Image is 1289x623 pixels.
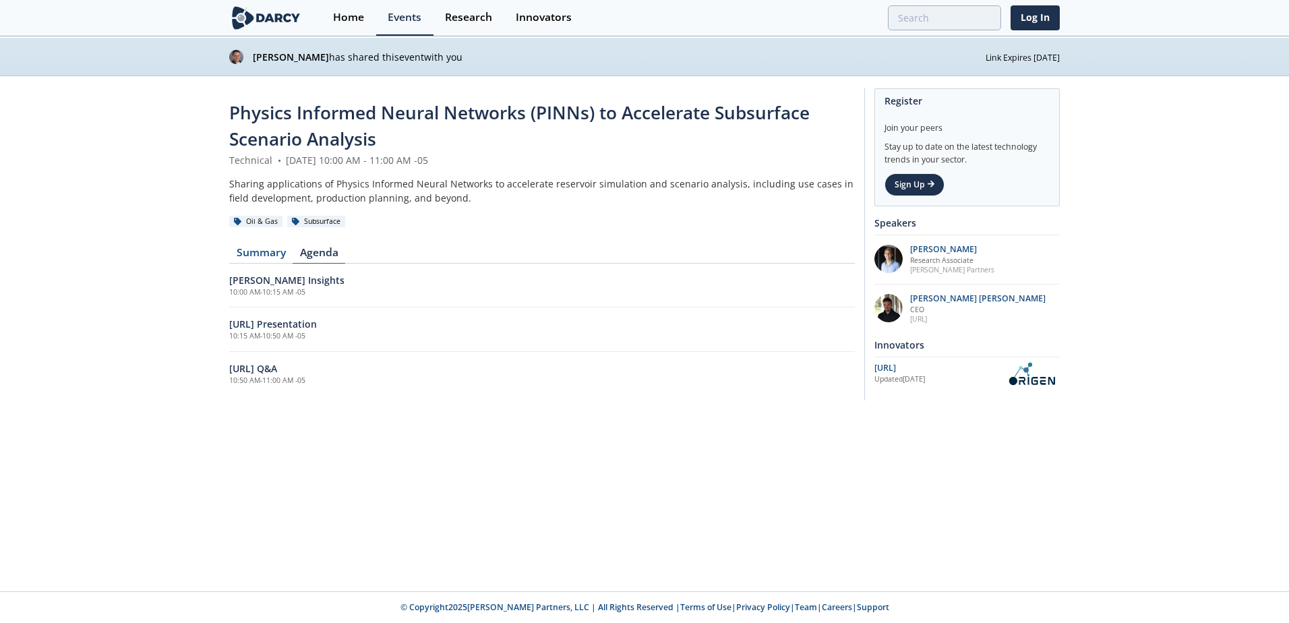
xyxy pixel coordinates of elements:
a: [URL] Updated[DATE] OriGen.AI [874,362,1060,386]
a: Careers [822,601,852,613]
h6: [PERSON_NAME] Insights [229,273,855,287]
a: Team [795,601,817,613]
div: Technical [DATE] 10:00 AM - 11:00 AM -05 [229,153,855,167]
div: Oil & Gas [229,216,282,228]
div: Speakers [874,211,1060,235]
img: logo-wide.svg [229,6,303,30]
div: Innovators [874,333,1060,357]
p: Research Associate [910,256,994,265]
a: Privacy Policy [736,601,790,613]
a: Summary [229,247,293,264]
div: Sharing applications of Physics Informed Neural Networks to accelerate reservoir simulation and s... [229,177,855,205]
h5: 10:00 AM - 10:15 AM -05 [229,287,855,298]
span: • [275,154,283,167]
img: OriGen.AI [1003,362,1060,386]
div: Subsurface [287,216,345,228]
p: [PERSON_NAME] [PERSON_NAME] [910,294,1046,303]
a: Sign Up [885,173,945,196]
div: Register [885,89,1050,113]
h6: [URL] Presentation [229,317,855,331]
div: [URL] [874,362,1003,374]
img: b519afcd-38bb-4c85-b38e-bbd73bfb3a9c [229,50,243,64]
a: Terms of Use [680,601,731,613]
h6: [URL] Q&A [229,361,855,376]
p: [PERSON_NAME] Partners [910,265,994,274]
strong: [PERSON_NAME] [253,51,329,63]
p: CEO [910,305,1046,314]
p: has shared this event with you [253,50,986,64]
input: Advanced Search [888,5,1001,30]
div: Join your peers [885,113,1050,134]
div: Innovators [516,12,572,23]
h5: 10:15 AM - 10:50 AM -05 [229,331,855,342]
a: Log In [1011,5,1060,30]
span: Physics Informed Neural Networks (PINNs) to Accelerate Subsurface Scenario Analysis [229,100,810,151]
div: Link Expires [DATE] [986,49,1060,64]
div: Updated [DATE] [874,374,1003,385]
p: © Copyright 2025 [PERSON_NAME] Partners, LLC | All Rights Reserved | | | | | [146,601,1143,614]
img: 20112e9a-1f67-404a-878c-a26f1c79f5da [874,294,903,322]
p: [PERSON_NAME] [910,245,994,254]
p: [URL] [910,314,1046,324]
div: Events [388,12,421,23]
a: Agenda [293,247,345,264]
div: Stay up to date on the latest technology trends in your sector. [885,134,1050,166]
a: Support [857,601,889,613]
div: Home [333,12,364,23]
img: 1EXUV5ipS3aUf9wnAL7U [874,245,903,273]
div: Research [445,12,492,23]
h5: 10:50 AM - 11:00 AM -05 [229,376,855,386]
